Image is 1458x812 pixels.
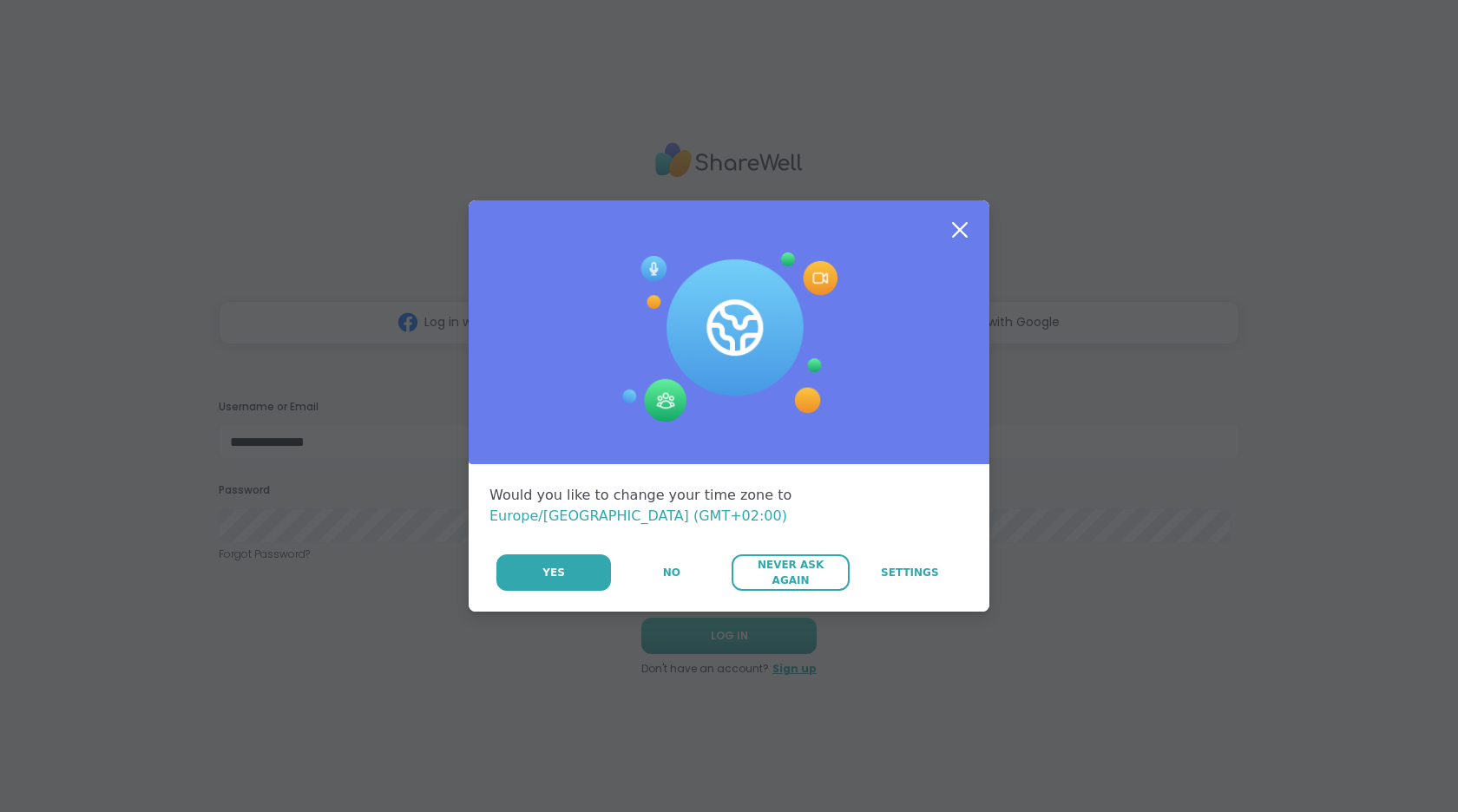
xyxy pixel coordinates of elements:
button: No [613,554,730,591]
img: Session Experience [621,252,837,422]
button: Yes [496,554,611,591]
span: Yes [542,565,565,580]
div: Would you like to change your time zone to [489,485,969,527]
span: Never Ask Again [740,557,840,588]
a: Settings [851,554,969,591]
span: Settings [881,565,939,580]
span: Europe/[GEOGRAPHIC_DATA] (GMT+02:00) [489,507,787,524]
span: No [663,565,680,580]
button: Never Ask Again [732,554,849,591]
